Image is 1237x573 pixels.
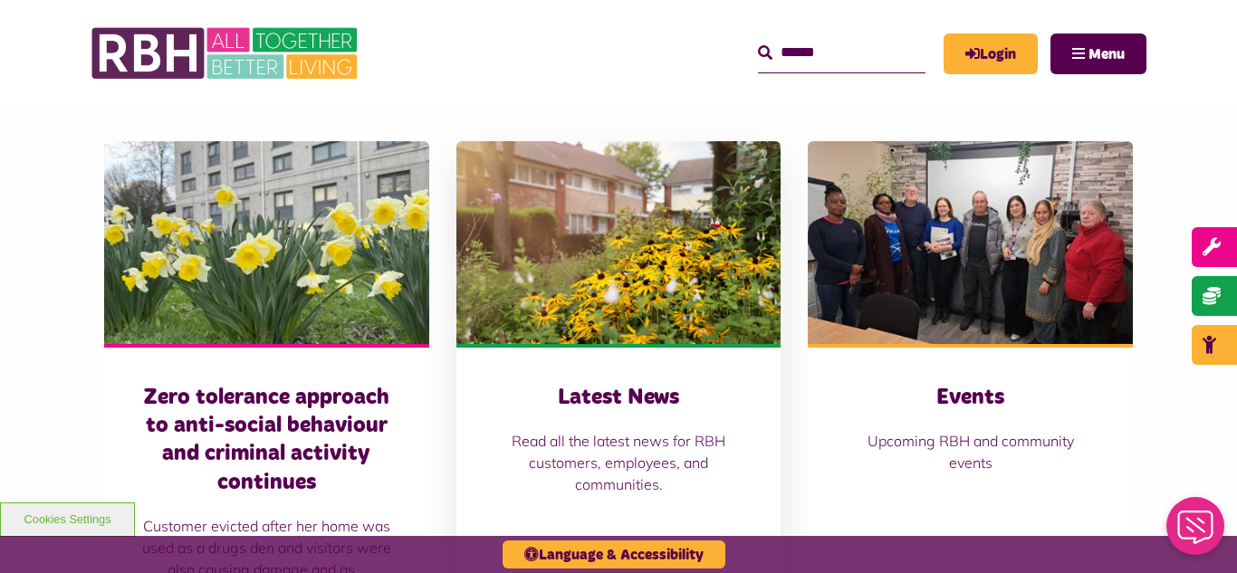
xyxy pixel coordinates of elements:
h3: Events [844,384,1097,412]
img: SAZ MEDIA RBH HOUSING4 [456,141,782,344]
p: Upcoming RBH and community events [844,430,1097,473]
img: RBH [91,18,362,89]
img: Freehold [104,141,429,344]
button: Language & Accessibility [503,540,725,568]
input: Search [758,33,925,72]
span: Menu [1088,47,1125,62]
button: Navigation [1050,33,1146,74]
p: Read all the latest news for RBH customers, employees, and communities. [493,430,745,495]
iframe: Netcall Web Assistant for live chat [1155,492,1237,573]
a: MyRBH [944,33,1038,74]
h3: Zero tolerance approach to anti-social behaviour and criminal activity continues [140,384,393,497]
img: Group photo of customers and colleagues at Spotland Community Centre [808,141,1133,344]
h3: Latest News [493,384,745,412]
